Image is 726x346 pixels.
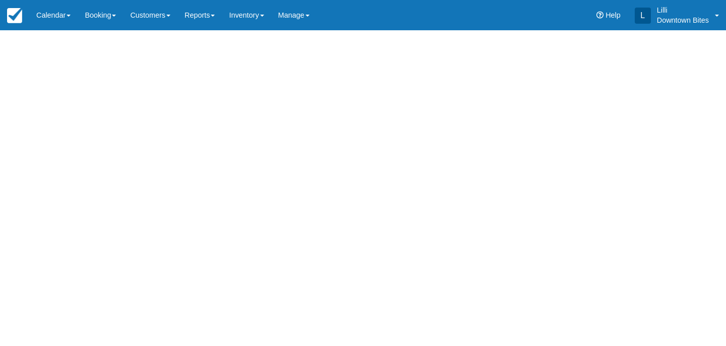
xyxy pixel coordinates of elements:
[657,5,709,15] p: Lilli
[7,8,22,23] img: checkfront-main-nav-mini-logo.png
[606,11,621,19] span: Help
[657,15,709,25] p: Downtown Bites
[635,8,651,24] div: L
[596,12,603,19] i: Help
